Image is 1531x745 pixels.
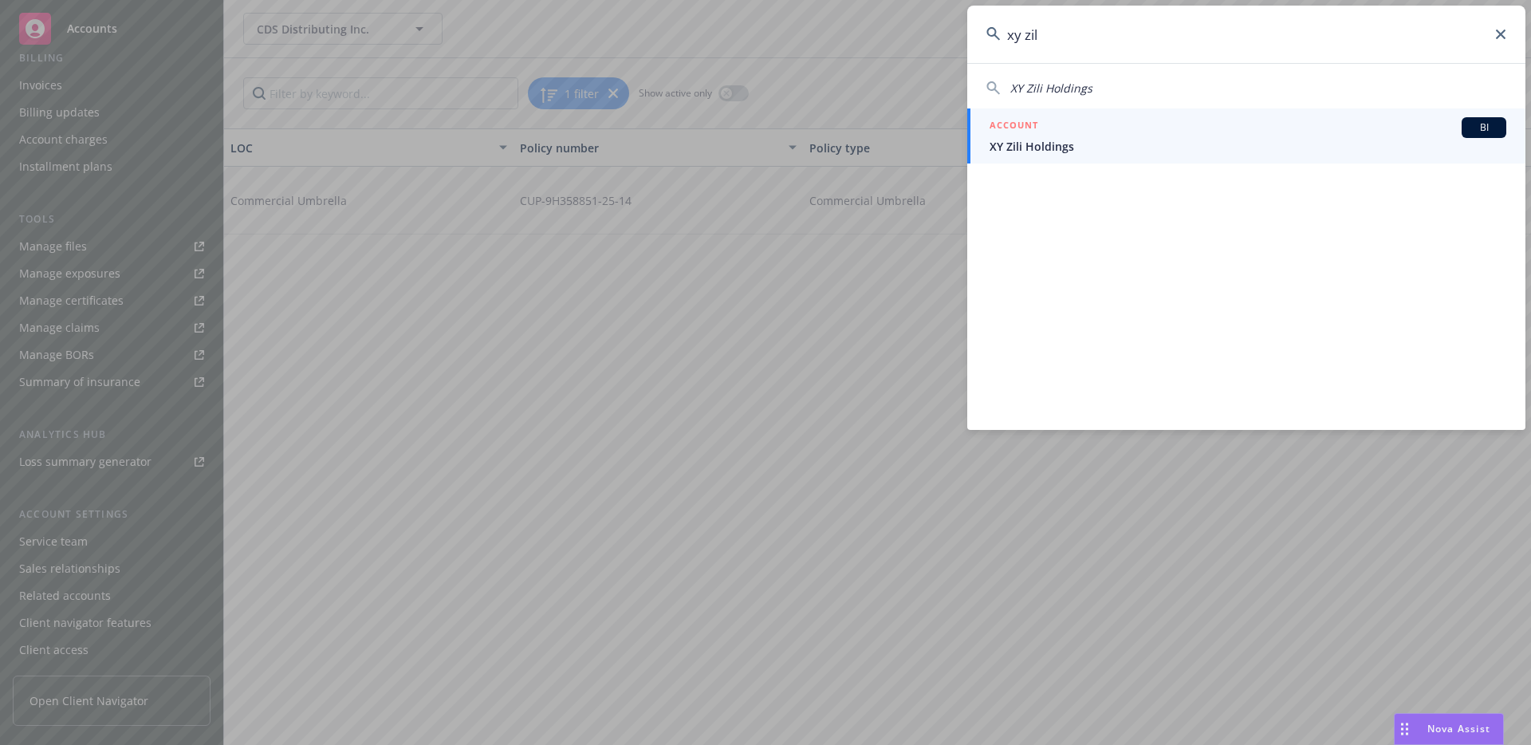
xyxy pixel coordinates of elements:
[1427,722,1490,735] span: Nova Assist
[1010,81,1092,96] span: XY Zili Holdings
[1468,120,1500,135] span: BI
[990,138,1506,155] span: XY Zili Holdings
[1394,713,1504,745] button: Nova Assist
[967,6,1525,63] input: Search...
[1395,714,1415,744] div: Drag to move
[967,108,1525,164] a: ACCOUNTBIXY Zili Holdings
[990,117,1038,136] h5: ACCOUNT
